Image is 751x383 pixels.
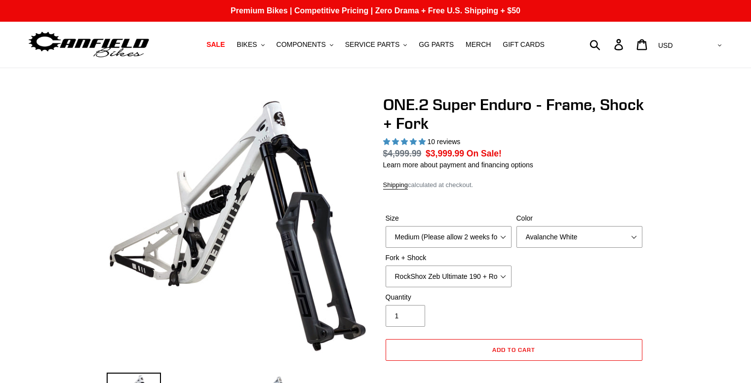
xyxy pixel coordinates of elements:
div: calculated at checkout. [383,180,645,190]
span: SERVICE PARTS [345,40,399,49]
span: MERCH [466,40,491,49]
label: Quantity [386,292,512,303]
input: Search [595,34,620,55]
a: SALE [201,38,230,51]
a: Shipping [383,181,408,190]
span: BIKES [237,40,257,49]
button: BIKES [232,38,269,51]
span: On Sale! [467,147,502,160]
span: GG PARTS [419,40,454,49]
a: MERCH [461,38,496,51]
span: COMPONENTS [277,40,326,49]
span: $3,999.99 [426,149,464,158]
button: Add to cart [386,339,642,361]
a: GG PARTS [414,38,459,51]
label: Color [516,213,642,224]
button: SERVICE PARTS [340,38,412,51]
img: Canfield Bikes [27,29,151,60]
label: Fork + Shock [386,253,512,263]
a: GIFT CARDS [498,38,550,51]
span: 5.00 stars [383,138,428,146]
h1: ONE.2 Super Enduro - Frame, Shock + Fork [383,95,645,133]
label: Size [386,213,512,224]
span: GIFT CARDS [503,40,545,49]
button: COMPONENTS [272,38,338,51]
a: Learn more about payment and financing options [383,161,533,169]
s: $4,999.99 [383,149,422,158]
span: Add to cart [492,346,535,353]
span: 10 reviews [427,138,460,146]
span: SALE [206,40,225,49]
